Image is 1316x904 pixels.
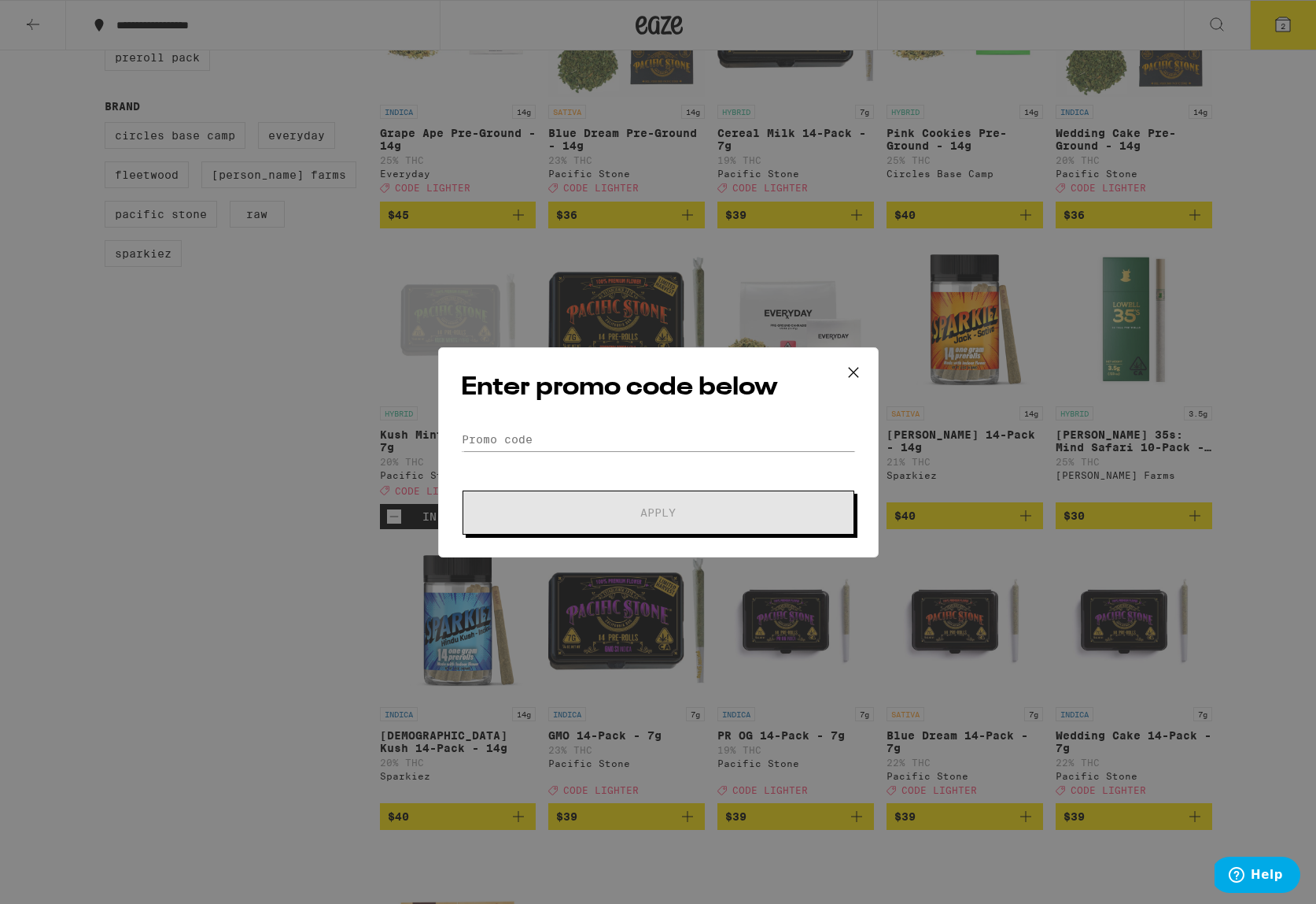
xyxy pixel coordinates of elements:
input: Promo code [461,428,856,451]
span: Apply [640,507,676,518]
iframe: Opens a widget where you can find more information [1215,857,1300,896]
button: Apply [463,491,854,535]
h2: Enter promo code below [461,370,856,406]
